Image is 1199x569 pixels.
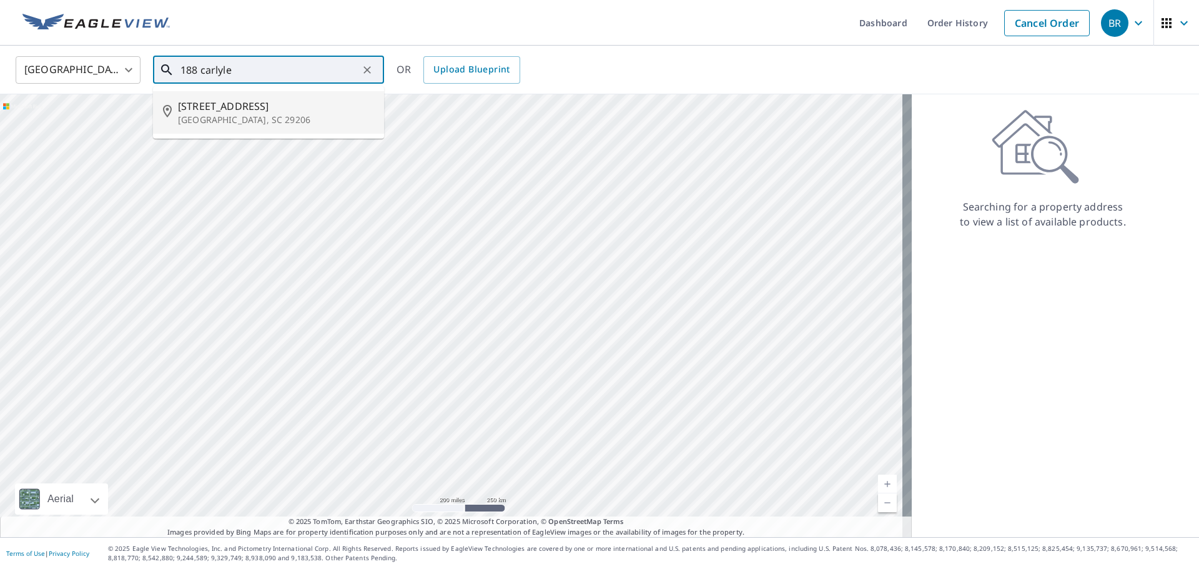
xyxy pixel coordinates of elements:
[397,56,520,84] div: OR
[289,517,624,527] span: © 2025 TomTom, Earthstar Geographics SIO, © 2025 Microsoft Corporation, ©
[16,52,141,87] div: [GEOGRAPHIC_DATA]
[878,493,897,512] a: Current Level 5, Zoom Out
[178,99,374,114] span: [STREET_ADDRESS]
[49,549,89,558] a: Privacy Policy
[6,549,45,558] a: Terms of Use
[15,483,108,515] div: Aerial
[423,56,520,84] a: Upload Blueprint
[108,544,1193,563] p: © 2025 Eagle View Technologies, Inc. and Pictometry International Corp. All Rights Reserved. Repo...
[178,114,374,126] p: [GEOGRAPHIC_DATA], SC 29206
[548,517,601,526] a: OpenStreetMap
[603,517,624,526] a: Terms
[6,550,89,557] p: |
[878,475,897,493] a: Current Level 5, Zoom In
[959,199,1127,229] p: Searching for a property address to view a list of available products.
[358,61,376,79] button: Clear
[22,14,170,32] img: EV Logo
[180,52,358,87] input: Search by address or latitude-longitude
[1101,9,1128,37] div: BR
[44,483,77,515] div: Aerial
[1004,10,1090,36] a: Cancel Order
[433,62,510,77] span: Upload Blueprint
